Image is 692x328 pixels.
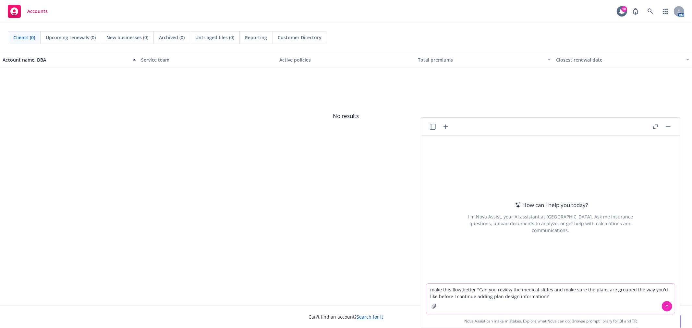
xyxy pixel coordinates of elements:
[13,34,35,41] span: Clients (0)
[424,314,677,328] span: Nova Assist can make mistakes. Explore what Nova can do: Browse prompt library for and
[277,52,415,67] button: Active policies
[357,314,383,320] a: Search for it
[159,34,185,41] span: Archived (0)
[141,56,274,63] div: Service team
[309,313,383,320] span: Can't find an account?
[553,52,692,67] button: Closest renewal date
[621,6,627,12] div: 10
[3,56,129,63] div: Account name, DBA
[619,318,623,324] a: BI
[556,56,682,63] div: Closest renewal date
[46,34,96,41] span: Upcoming renewals (0)
[245,34,267,41] span: Reporting
[27,9,48,14] span: Accounts
[5,2,50,20] a: Accounts
[629,5,642,18] a: Report a Bug
[195,34,234,41] span: Untriaged files (0)
[418,56,544,63] div: Total premiums
[106,34,148,41] span: New businesses (0)
[513,201,588,209] div: How can I help you today?
[139,52,277,67] button: Service team
[659,5,672,18] a: Switch app
[644,5,657,18] a: Search
[279,56,413,63] div: Active policies
[278,34,322,41] span: Customer Directory
[426,284,675,314] textarea: make this flow better "Can you review the medical slides and make sure the plans are grouped the ...
[632,318,637,324] a: TR
[415,52,554,67] button: Total premiums
[459,213,642,234] div: I'm Nova Assist, your AI assistant at [GEOGRAPHIC_DATA]. Ask me insurance questions, upload docum...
